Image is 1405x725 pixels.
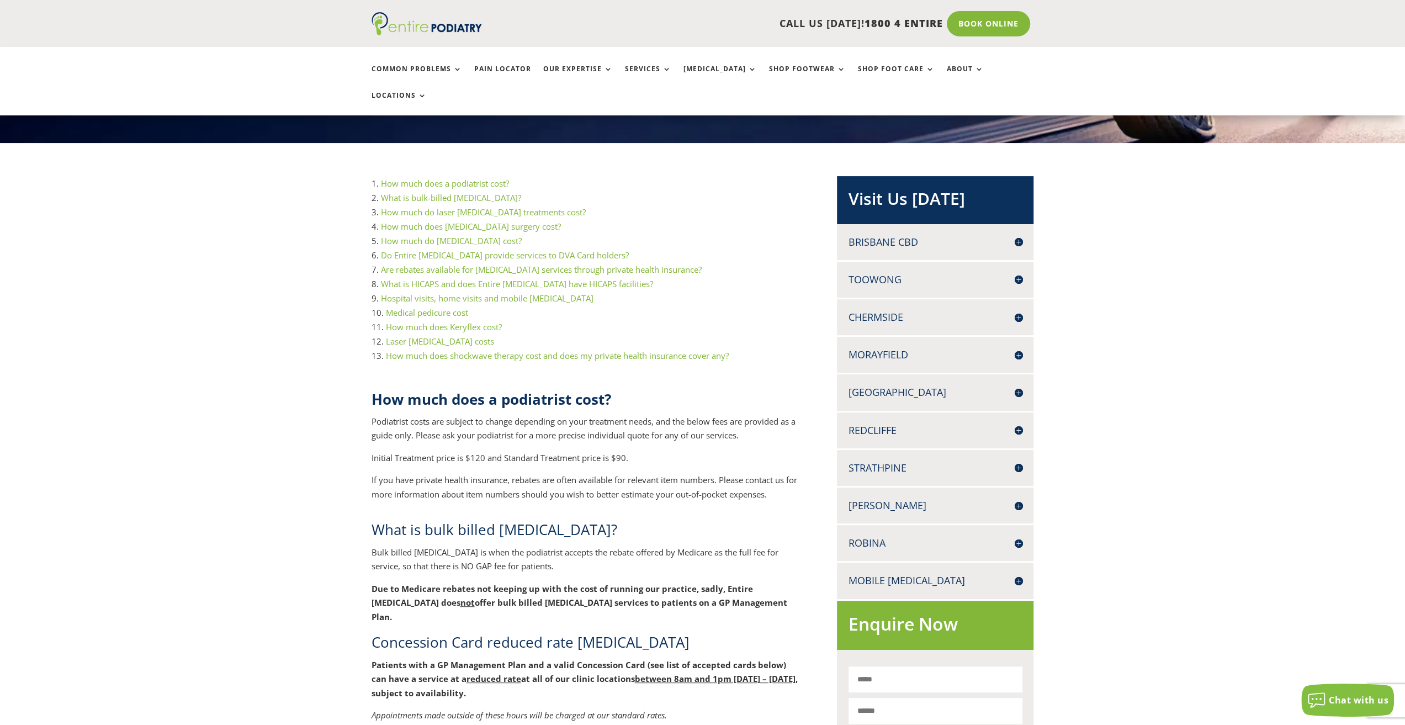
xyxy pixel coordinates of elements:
[848,424,1022,437] h4: Redcliffe
[1329,694,1388,706] span: Chat with us
[372,632,801,658] h2: Concession Card reduced rate [MEDICAL_DATA]
[386,321,502,332] a: How much does Keryflex cost?
[1301,684,1394,717] button: Chat with us
[386,336,494,347] a: Laser [MEDICAL_DATA] costs
[372,65,462,89] a: Common Problems
[683,65,757,89] a: [MEDICAL_DATA]
[858,65,935,89] a: Shop Foot Care
[848,499,1022,512] h4: [PERSON_NAME]
[466,673,521,684] span: reduced rate
[865,17,943,30] span: 1800 4 ENTIRE
[848,461,1022,475] h4: Strathpine
[848,536,1022,550] h4: Robina
[372,451,801,474] p: Initial Treatment price is $120 and Standard Treatment price is $90.
[386,307,468,318] a: Medical pedicure cost
[372,389,611,409] strong: How much does a podiatrist cost?
[381,293,593,304] a: Hospital visits, home visits and mobile [MEDICAL_DATA]
[372,415,801,451] p: Podiatrist costs are subject to change depending on your treatment needs, and the below fees are ...
[460,597,475,608] b: not
[372,710,667,721] em: Appointments made outside of these hours will be charged at our standard rates.
[543,65,613,89] a: Our Expertise
[372,92,427,115] a: Locations
[381,178,509,189] a: How much does a podiatrist cost?
[372,546,801,582] p: Bulk billed [MEDICAL_DATA] is when the podiatrist accepts the rebate offered by Medicare as the f...
[848,187,1022,216] h2: Visit Us [DATE]
[381,250,629,261] a: Do Entire [MEDICAL_DATA] provide services to DVA Card holders?
[947,65,984,89] a: About
[848,385,1022,399] h4: [GEOGRAPHIC_DATA]
[848,612,1022,642] h2: Enquire Now
[372,27,482,38] a: Entire Podiatry
[625,65,671,89] a: Services
[381,278,653,289] a: What is HICAPS and does Entire [MEDICAL_DATA] have HICAPS facilities?
[848,273,1022,287] h4: Toowong
[848,235,1022,249] h4: Brisbane CBD
[372,597,787,622] b: offer bulk billed [MEDICAL_DATA] services to patients on a GP Management Plan.
[848,348,1022,362] h4: Morayfield
[848,310,1022,324] h4: Chermside
[372,659,798,698] b: Patients with a GP Management Plan and a valid Concession Card (see list of accepted cards below)...
[372,520,801,545] h2: What is bulk billed [MEDICAL_DATA]?
[769,65,846,89] a: Shop Footwear
[381,192,521,203] a: What is bulk-billed [MEDICAL_DATA]?
[372,12,482,35] img: logo (1)
[386,350,729,361] a: How much does shockwave therapy cost and does my private health insurance cover any?
[381,235,522,246] a: How much do [MEDICAL_DATA] cost?
[381,207,586,218] a: How much do laser [MEDICAL_DATA] treatments cost?
[947,11,1030,36] a: Book Online
[372,473,801,501] p: If you have private health insurance, rebates are often available for relevant item numbers. Plea...
[381,221,561,232] a: How much does [MEDICAL_DATA] surgery cost?
[524,17,943,31] p: CALL US [DATE]!
[635,673,796,684] span: between 8am and 1pm [DATE] – [DATE]
[474,65,531,89] a: Pain Locator
[848,574,1022,588] h4: Mobile [MEDICAL_DATA]
[381,264,702,275] a: Are rebates available for [MEDICAL_DATA] services through private health insurance?
[372,583,753,608] b: Due to Medicare rebates not keeping up with the cost of running our practice, sadly, Entire [MEDI...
